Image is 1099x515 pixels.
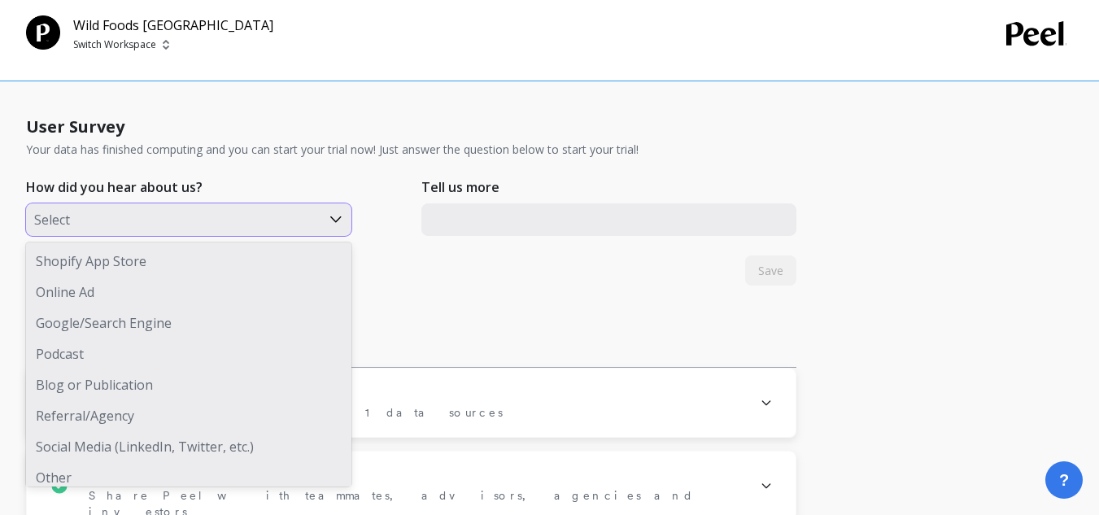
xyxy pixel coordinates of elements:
[421,177,499,197] p: Tell us more
[73,15,273,35] p: Wild Foods [GEOGRAPHIC_DATA]
[26,462,351,493] div: Other
[26,177,203,197] p: How did you hear about us?
[26,400,351,431] div: Referral/Agency
[26,277,351,308] div: Online Ad
[1059,469,1069,491] span: ?
[163,38,169,51] img: picker
[26,142,639,158] p: Your data has finished computing and you can start your trial now! Just answer the question below...
[26,369,351,400] div: Blog or Publication
[26,116,124,138] h1: User Survey
[73,38,156,51] p: Switch Workspace
[1045,461,1083,499] button: ?
[26,431,351,462] div: Social Media (LinkedIn, Twitter, etc.)
[26,338,351,369] div: Podcast
[26,15,60,50] img: Team Profile
[26,246,351,277] div: Shopify App Store
[26,308,351,338] div: Google/Search Engine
